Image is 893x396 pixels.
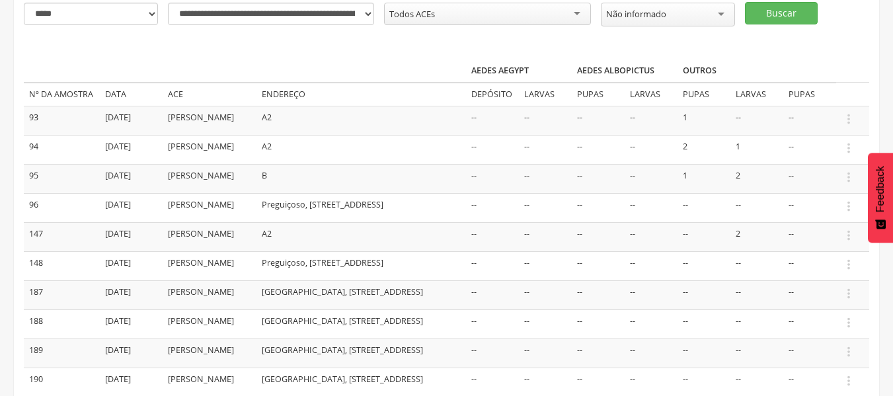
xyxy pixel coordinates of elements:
td: -- [519,164,572,193]
td: -- [678,251,730,280]
td: -- [466,222,519,251]
th: Outros [678,59,783,83]
td: A2 [256,106,466,135]
td: -- [519,222,572,251]
td: 95 [24,164,100,193]
td: -- [572,338,625,368]
td: -- [625,368,678,396]
td: -- [783,222,836,251]
td: [GEOGRAPHIC_DATA], [STREET_ADDRESS] [256,280,466,309]
i:  [841,374,856,388]
td: 96 [24,193,100,222]
td: -- [783,251,836,280]
td: -- [678,193,730,222]
td: Larvas [730,83,783,106]
td: 187 [24,280,100,309]
td: -- [519,135,572,164]
td: -- [625,309,678,338]
td: -- [572,280,625,309]
td: -- [466,309,519,338]
td: -- [466,338,519,368]
i:  [841,228,856,243]
td: [PERSON_NAME] [163,106,256,135]
td: -- [519,338,572,368]
td: [DATE] [100,280,163,309]
td: [PERSON_NAME] [163,135,256,164]
td: -- [466,193,519,222]
td: [PERSON_NAME] [163,368,256,396]
i:  [841,199,856,214]
td: [GEOGRAPHIC_DATA], [STREET_ADDRESS] [256,309,466,338]
td: [DATE] [100,251,163,280]
td: -- [572,193,625,222]
td: -- [730,193,783,222]
span: Feedback [874,166,886,212]
td: -- [572,368,625,396]
td: 190 [24,368,100,396]
td: B [256,164,466,193]
td: [DATE] [100,309,163,338]
td: -- [519,106,572,135]
td: -- [466,280,519,309]
td: [PERSON_NAME] [163,280,256,309]
td: [DATE] [100,193,163,222]
td: -- [678,338,730,368]
td: -- [625,280,678,309]
td: -- [519,368,572,396]
td: -- [625,251,678,280]
td: [DATE] [100,222,163,251]
td: 148 [24,251,100,280]
td: -- [625,164,678,193]
td: -- [625,135,678,164]
td: -- [625,106,678,135]
td: -- [466,164,519,193]
i:  [841,141,856,155]
td: -- [466,135,519,164]
td: 93 [24,106,100,135]
td: [DATE] [100,338,163,368]
td: -- [625,193,678,222]
td: [PERSON_NAME] [163,338,256,368]
td: -- [783,106,836,135]
td: -- [783,338,836,368]
i:  [841,286,856,301]
td: [DATE] [100,164,163,193]
td: 2 [678,135,730,164]
td: -- [678,309,730,338]
td: -- [730,251,783,280]
td: -- [730,368,783,396]
td: 188 [24,309,100,338]
td: -- [678,368,730,396]
button: Buscar [745,2,818,24]
td: -- [519,280,572,309]
td: [PERSON_NAME] [163,222,256,251]
td: [DATE] [100,368,163,396]
td: -- [466,106,519,135]
td: [DATE] [100,135,163,164]
td: 1 [678,164,730,193]
td: -- [572,164,625,193]
td: Pupas [572,83,625,106]
button: Feedback - Mostrar pesquisa [868,153,893,243]
td: -- [730,280,783,309]
td: 94 [24,135,100,164]
i:  [841,112,856,126]
td: -- [572,251,625,280]
td: -- [783,368,836,396]
td: [PERSON_NAME] [163,309,256,338]
td: [GEOGRAPHIC_DATA], [STREET_ADDRESS] [256,368,466,396]
td: 2 [730,164,783,193]
td: 1 [730,135,783,164]
td: -- [783,193,836,222]
td: -- [730,338,783,368]
td: Nº da amostra [24,83,100,106]
td: -- [572,135,625,164]
td: -- [678,280,730,309]
td: -- [572,309,625,338]
td: -- [783,164,836,193]
td: Pupas [783,83,836,106]
td: Larvas [625,83,678,106]
td: -- [625,222,678,251]
td: 147 [24,222,100,251]
td: [GEOGRAPHIC_DATA], [STREET_ADDRESS] [256,338,466,368]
